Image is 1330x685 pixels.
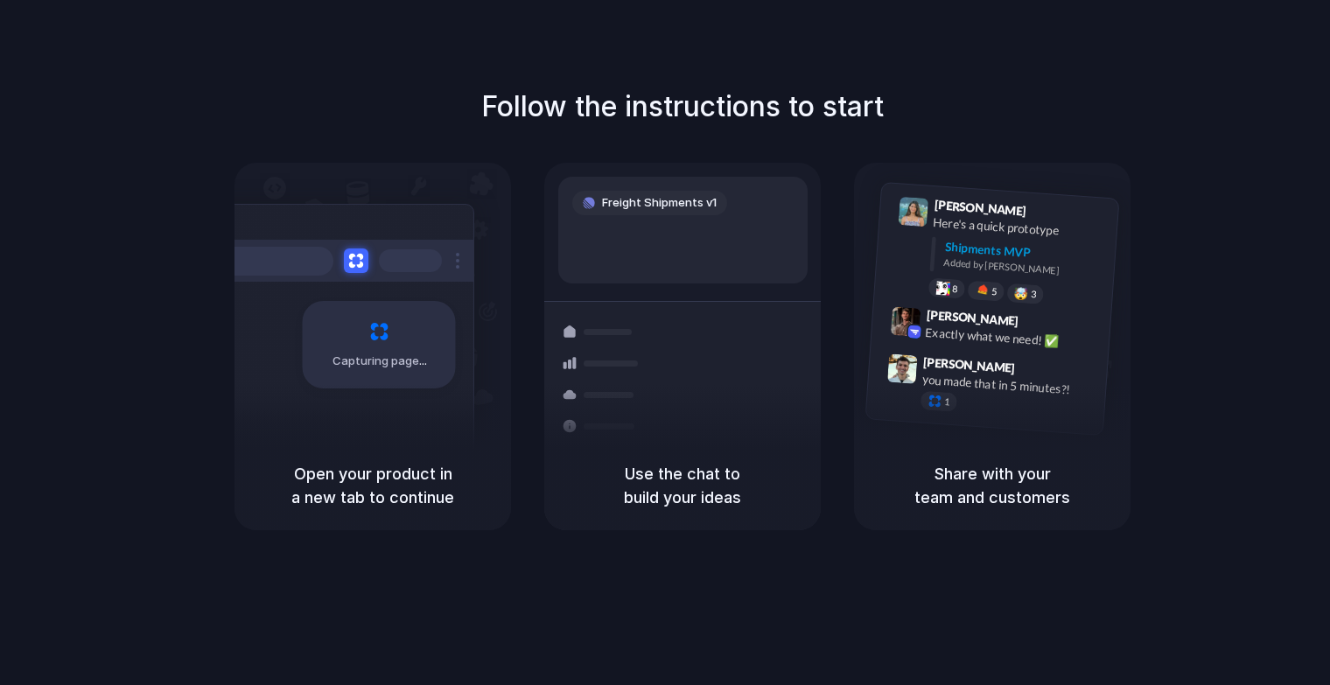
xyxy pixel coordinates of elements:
div: 🤯 [1014,288,1029,301]
div: Shipments MVP [944,238,1106,267]
div: Exactly what we need! ✅ [925,324,1100,353]
h1: Follow the instructions to start [481,86,884,128]
span: [PERSON_NAME] [923,353,1016,378]
span: 8 [952,284,958,294]
span: 9:42 AM [1024,314,1060,335]
span: 9:41 AM [1032,204,1067,225]
span: Capturing page [332,353,430,370]
span: 9:47 AM [1020,361,1056,382]
div: Added by [PERSON_NAME] [943,255,1104,281]
h5: Use the chat to build your ideas [565,462,800,509]
span: [PERSON_NAME] [934,195,1026,220]
div: you made that in 5 minutes?! [921,371,1096,401]
span: 3 [1031,290,1037,299]
h5: Open your product in a new tab to continue [255,462,490,509]
span: 5 [991,287,997,297]
div: Here's a quick prototype [933,213,1108,243]
span: 1 [944,397,950,407]
span: Freight Shipments v1 [602,194,717,212]
h5: Share with your team and customers [875,462,1109,509]
span: [PERSON_NAME] [926,305,1018,331]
